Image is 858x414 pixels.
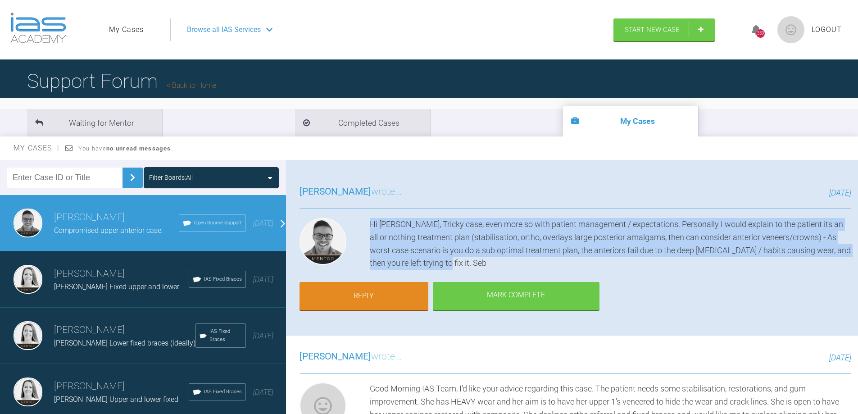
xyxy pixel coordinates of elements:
img: Sebastian Wilkins [300,218,346,265]
h3: [PERSON_NAME] [54,210,179,225]
span: [DATE] [253,332,273,340]
img: Emma Dougherty [14,265,42,294]
span: [DATE] [829,353,851,362]
a: My Cases [109,24,144,36]
h3: wrote... [300,184,402,200]
a: Start New Case [613,18,715,41]
span: IAS Fixed Braces [209,328,242,344]
img: chevronRight.28bd32b0.svg [125,170,140,185]
a: Reply [300,282,428,310]
span: [DATE] [253,275,273,284]
span: Browse all IAS Services [187,24,261,36]
span: [PERSON_NAME] Fixed upper and lower [54,282,179,291]
input: Enter Case ID or Title [7,168,123,188]
h3: [PERSON_NAME] [54,379,189,394]
span: Compromised upper anterior case. [54,226,163,235]
h3: wrote... [300,349,402,364]
span: [PERSON_NAME] Lower fixed braces (ideally) [54,339,195,347]
span: IAS Fixed Braces [204,275,242,283]
div: 359 [756,29,765,38]
li: My Cases [563,106,698,136]
div: Mark Complete [433,282,599,310]
span: IAS Fixed Braces [204,388,242,396]
li: Completed Cases [295,109,430,136]
img: profile.png [777,16,804,43]
li: Waiting for Mentor [27,109,162,136]
img: Sebastian Wilkins [14,209,42,237]
h1: Support Forum [27,65,216,97]
h3: [PERSON_NAME] [54,323,195,338]
span: [DATE] [253,388,273,396]
span: Start New Case [625,26,680,34]
div: Hi [PERSON_NAME], Tricky case, even more so with patient management / expectations. Personally I ... [370,218,851,270]
a: Logout [812,24,842,36]
img: Emma Dougherty [14,321,42,350]
strong: no unread messages [106,145,171,152]
span: Open Source Support [194,219,242,227]
img: Emma Dougherty [14,378,42,406]
span: [PERSON_NAME] [300,186,371,197]
div: Filter Boards: All [149,173,193,182]
span: [PERSON_NAME] Upper and lower fixed [54,395,178,404]
span: [DATE] [829,188,851,197]
img: logo-light.3e3ef733.png [10,13,66,43]
a: Back to Home [167,81,216,90]
span: [DATE] [253,219,273,227]
span: My Cases [14,144,60,152]
span: [PERSON_NAME] [300,351,371,362]
span: You have [78,145,171,152]
h3: [PERSON_NAME] [54,266,189,282]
